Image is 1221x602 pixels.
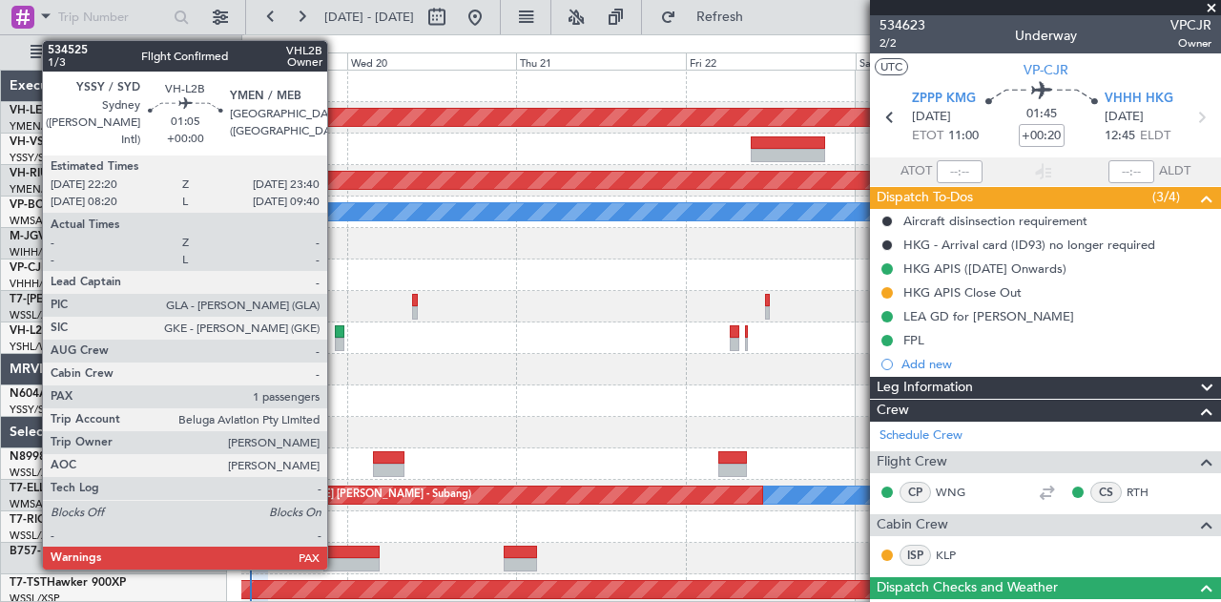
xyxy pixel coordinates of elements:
[903,332,924,348] div: FPL
[10,546,68,557] a: B757-1757
[10,136,156,148] a: VH-VSKGlobal Express XRS
[10,231,116,242] a: M-JGVJGlobal 5000
[10,451,118,463] a: N8998KGlobal 6000
[1127,484,1169,501] a: RTH
[10,277,66,291] a: VHHH/HKG
[903,213,1087,229] div: Aircraft disinsection requirement
[1105,108,1144,127] span: [DATE]
[13,481,471,509] div: Unplanned Maint [GEOGRAPHIC_DATA] (Sultan [PERSON_NAME] [PERSON_NAME] - Subang)
[58,3,168,31] input: Trip Number
[856,52,1025,70] div: Sat 23
[10,514,45,526] span: T7-RIC
[903,308,1074,324] div: LEA GD for [PERSON_NAME]
[936,484,979,501] a: WNG
[10,514,110,526] a: T7-RICGlobal 6000
[1140,127,1170,146] span: ELDT
[903,260,1066,277] div: HKG APIS ([DATE] Onwards)
[10,403,58,417] a: YSSY/SYD
[10,105,114,116] a: VH-LEPGlobal 6000
[877,514,948,536] span: Cabin Crew
[10,340,64,354] a: YSHL/WOL
[1090,482,1122,503] div: CS
[10,119,68,134] a: YMEN/MEB
[10,308,60,322] a: WSSL/XSP
[1024,60,1068,80] span: VP-CJR
[10,168,128,179] a: VH-RIUHawker 800XP
[937,160,983,183] input: --:--
[10,294,120,305] span: T7-[PERSON_NAME]
[901,356,1211,372] div: Add new
[21,37,207,68] button: All Aircraft
[912,90,976,109] span: ZPPP KMG
[10,294,185,305] a: T7-[PERSON_NAME]Global 7500
[10,105,49,116] span: VH-LEP
[347,52,517,70] div: Wed 20
[50,46,201,59] span: All Aircraft
[1105,90,1173,109] span: VHHH HKG
[900,482,931,503] div: CP
[903,237,1155,253] div: HKG - Arrival card (ID93) no longer required
[10,577,126,589] a: T7-TSTHawker 900XP
[900,545,931,566] div: ISP
[686,52,856,70] div: Fri 22
[10,231,52,242] span: M-JGVJ
[10,546,48,557] span: B757-1
[10,388,56,400] span: N604AU
[877,577,1058,599] span: Dispatch Checks and Weather
[1170,35,1211,52] span: Owner
[900,162,932,181] span: ATOT
[10,466,60,480] a: WSSL/XSP
[680,10,760,24] span: Refresh
[877,187,973,209] span: Dispatch To-Dos
[177,52,347,70] div: Tue 19
[10,262,81,274] a: VP-CJRG-650
[10,245,62,259] a: WIHH/HLP
[903,284,1022,301] div: HKG APIS Close Out
[10,168,49,179] span: VH-RIU
[1105,127,1135,146] span: 12:45
[10,214,66,228] a: WMSA/SZB
[10,325,50,337] span: VH-L2B
[10,483,84,494] a: T7-ELLYG-550
[1152,187,1180,207] span: (3/4)
[10,577,47,589] span: T7-TST
[10,136,52,148] span: VH-VSK
[10,497,66,511] a: WMSA/SZB
[880,15,925,35] span: 534623
[880,426,962,446] a: Schedule Crew
[1015,26,1077,46] div: Underway
[1159,162,1190,181] span: ALDT
[652,2,766,32] button: Refresh
[912,127,943,146] span: ETOT
[10,451,53,463] span: N8998K
[1170,15,1211,35] span: VPCJR
[877,377,973,399] span: Leg Information
[10,199,115,211] a: VP-BCYGlobal 5000
[936,547,979,564] a: KLP
[912,108,951,127] span: [DATE]
[10,262,49,274] span: VP-CJR
[877,451,947,473] span: Flight Crew
[10,529,60,543] a: WSSL/XSP
[875,58,908,75] button: UTC
[324,9,414,26] span: [DATE] - [DATE]
[10,182,68,197] a: YMEN/MEB
[516,52,686,70] div: Thu 21
[10,151,58,165] a: YSSY/SYD
[877,400,909,422] span: Crew
[245,38,278,54] div: [DATE]
[10,388,138,400] a: N604AUChallenger 604
[948,127,979,146] span: 11:00
[10,199,51,211] span: VP-BCY
[10,325,132,337] a: VH-L2BChallenger 604
[880,35,925,52] span: 2/2
[10,483,52,494] span: T7-ELLY
[1026,105,1057,124] span: 01:45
